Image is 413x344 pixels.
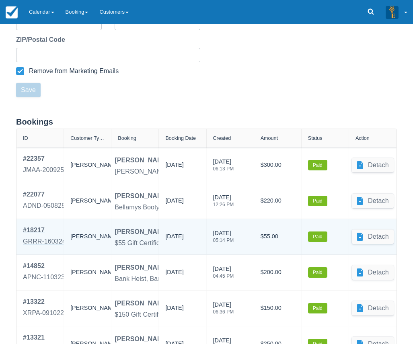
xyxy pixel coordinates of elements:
[23,272,65,282] div: APNC-110323
[23,261,65,271] div: # 14852
[70,261,105,284] div: [PERSON_NAME]
[261,297,295,319] div: $150.00
[308,303,327,313] label: Paid
[23,154,64,176] a: #22357JMAA-200925
[16,117,397,127] div: Bookings
[23,297,64,307] div: # 13322
[29,67,119,75] div: Remove from Marketing Emails
[261,261,295,284] div: $200.00
[352,265,394,280] button: Detach
[70,135,105,141] div: Customer Type
[70,154,105,176] div: [PERSON_NAME]
[23,225,66,235] div: # 18217
[165,161,183,173] div: [DATE]
[308,267,327,278] label: Paid
[23,261,65,284] a: #14852APNC-110323
[165,197,183,209] div: [DATE]
[355,135,370,141] div: Action
[115,238,168,248] div: $55 Gift Certificate
[23,190,65,212] a: #22077ADND-050825
[23,190,65,199] div: # 22077
[308,160,327,170] label: Paid
[213,301,234,319] div: [DATE]
[23,333,65,342] div: # 13321
[115,203,252,212] div: Bellamys Booty, Bellamys Booty Room Booking
[23,237,66,246] div: GRRR-160324
[213,309,234,314] div: 06:36 PM
[308,196,327,206] label: Paid
[386,6,399,18] img: A3
[70,225,105,248] div: [PERSON_NAME]
[115,227,169,237] div: [PERSON_NAME]
[115,334,169,344] div: [PERSON_NAME]
[115,274,226,284] div: Bank Heist, Bank Heist Room Booking
[261,190,295,212] div: $220.00
[115,191,169,201] div: [PERSON_NAME]
[261,135,278,141] div: Amount
[165,304,183,316] div: [DATE]
[115,156,169,165] div: [PERSON_NAME]
[261,154,295,176] div: $300.00
[261,225,295,248] div: $55.00
[213,158,234,176] div: [DATE]
[23,165,64,175] div: JMAA-200925
[213,274,234,278] div: 04:45 PM
[115,167,212,176] div: [PERSON_NAME] Room Booking
[165,268,183,280] div: [DATE]
[213,166,234,171] div: 06:13 PM
[352,229,394,244] button: Detach
[115,310,172,319] div: $150 Gift Certificate
[23,154,64,164] div: # 22357
[213,229,234,248] div: [DATE]
[6,6,18,18] img: checkfront-main-nav-mini-logo.png
[23,297,64,319] a: #13322XRPA-091022
[308,135,323,141] div: Status
[23,135,28,141] div: ID
[213,193,234,212] div: [DATE]
[118,135,136,141] div: Booking
[213,202,234,207] div: 12:26 PM
[115,299,169,308] div: [PERSON_NAME]
[165,135,196,141] div: Booking Date
[213,238,234,243] div: 05:14 PM
[70,297,105,319] div: [PERSON_NAME]
[308,231,327,242] label: Paid
[352,158,394,172] button: Detach
[165,232,183,244] div: [DATE]
[70,190,105,212] div: [PERSON_NAME]
[16,35,68,45] label: ZIP/Postal Code
[352,301,394,315] button: Detach
[213,265,234,283] div: [DATE]
[23,201,65,211] div: ADND-050825
[213,135,231,141] div: Created
[115,263,169,272] div: [PERSON_NAME]
[352,194,394,208] button: Detach
[23,225,66,248] a: #18217GRRR-160324
[23,308,64,318] div: XRPA-091022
